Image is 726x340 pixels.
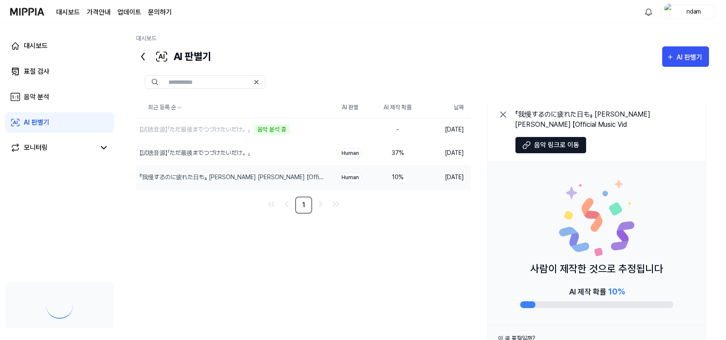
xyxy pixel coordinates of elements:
div: 대시보드 [24,41,48,51]
a: 1 [295,197,312,214]
div: 모니터링 [24,143,48,153]
a: Go to last page [329,197,343,211]
a: 대시보드 [136,35,157,42]
a: 음악 링크로 이동 [515,143,586,151]
td: [DATE] [421,141,471,165]
div: AI 판별기 [136,46,211,67]
nav: pagination [136,197,471,214]
img: Human [558,180,635,256]
span: 음악 링크로 이동 [534,140,579,150]
div: 『我慢するのに疲れた日も』 [PERSON_NAME] [PERSON_NAME] 【Official Music Vid [515,109,695,130]
a: 음악 분석 [5,87,114,107]
span: 10 % [608,286,625,297]
a: Go to first page [265,197,278,211]
div: AI 판별기 [24,117,49,128]
td: - [374,118,421,141]
img: Search [152,79,158,86]
div: ndam [677,7,710,16]
img: profile [664,3,675,20]
a: 문의하기 [148,7,172,17]
button: AI 판별기 [662,46,709,67]
th: 날짜 [421,97,471,118]
div: Human [338,148,362,158]
td: [DATE] [421,118,471,141]
a: Go to next page [314,197,327,211]
th: AI 제작 확률 [374,97,421,118]
td: [DATE] [421,165,471,189]
button: 음악 링크로 이동 [515,137,586,154]
div: 표절 검사 [24,66,49,77]
button: profilendam [661,5,716,19]
div: 【試聴音源】「ただ最後までつづけたいだけ。」 [140,149,250,157]
a: 대시보드 [5,36,114,56]
a: 표절 검사 [5,61,114,82]
a: 대시보드 [56,7,80,17]
img: 알림 [643,7,654,17]
a: AI 판별기 [5,112,114,133]
div: AI 제작 확률 [569,285,625,298]
th: AI 판별 [326,97,374,118]
a: 모니터링 [10,143,95,153]
div: Human [338,172,362,183]
div: AI 판별기 [677,52,705,63]
a: 업데이트 [117,7,141,17]
div: 『我慢するのに疲れた日も』 [PERSON_NAME] [PERSON_NAME] 【Official Music Vid [140,173,325,182]
div: 10 % [381,173,415,182]
a: 가격안내 [87,7,111,17]
div: 【試聴音源】「ただ最後までつづけたいだけ。」 [140,125,250,134]
p: 사람이 제작한 것으로 추정됩니다 [530,261,663,277]
a: Go to previous page [280,197,293,211]
div: 37 % [381,149,415,157]
div: 음악 분석 중 [254,124,290,135]
div: 음악 분석 [24,92,49,102]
